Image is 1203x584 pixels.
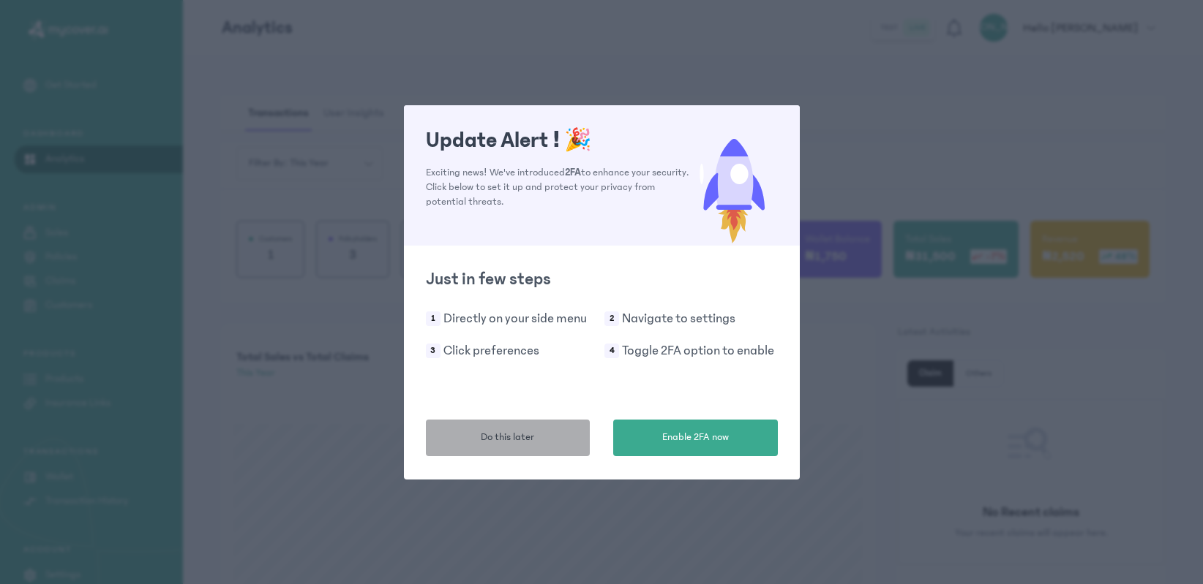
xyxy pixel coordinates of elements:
[662,430,729,445] span: Enable 2FA now
[426,420,591,456] button: Do this later
[613,420,778,456] button: Enable 2FA now
[604,311,619,326] span: 2
[426,165,690,209] p: Exciting news! We've introduced to enhance your security. Click below to set it up and protect yo...
[481,430,534,445] span: Do this later
[426,311,441,326] span: 1
[426,268,778,291] h2: Just in few steps
[443,341,539,361] p: Click preferences
[564,128,591,153] span: 🎉
[565,167,581,178] span: 2FA
[426,127,690,153] h1: Update Alert !
[426,344,441,358] span: 3
[622,341,774,361] p: Toggle 2FA option to enable
[604,344,619,358] span: 4
[443,308,587,329] p: Directly on your side menu
[622,308,735,329] p: Navigate to settings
